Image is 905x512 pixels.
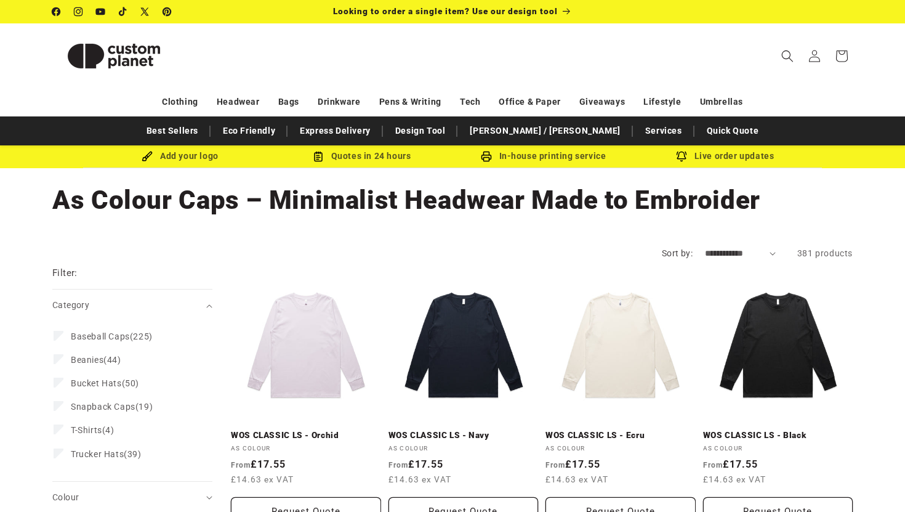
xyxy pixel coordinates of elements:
[676,151,687,162] img: Order updates
[231,430,381,441] a: WOS CLASSIC LS - Orchid
[162,91,198,113] a: Clothing
[71,449,142,460] span: (39)
[481,151,492,162] img: In-house printing
[662,248,693,258] label: Sort by:
[71,449,124,459] span: Trucker Hats
[703,430,853,441] a: WOS CLASSIC LS - Black
[318,91,360,113] a: Drinkware
[142,151,153,162] img: Brush Icon
[217,120,281,142] a: Eco Friendly
[71,331,153,342] span: (225)
[52,184,853,217] h1: As Colour Caps – Minimalist Headwear Made to Embroider
[797,248,853,258] span: 381 products
[52,492,79,502] span: Colour
[634,148,816,164] div: Live order updates
[52,266,78,280] h2: Filter:
[52,290,212,321] summary: Category (0 selected)
[71,401,153,412] span: (19)
[71,331,130,341] span: Baseball Caps
[313,151,324,162] img: Order Updates Icon
[545,430,696,441] a: WOS CLASSIC LS - Ecru
[499,91,560,113] a: Office & Paper
[278,91,299,113] a: Bags
[333,6,558,16] span: Looking to order a single item? Use our design tool
[140,120,204,142] a: Best Sellers
[643,91,681,113] a: Lifestyle
[379,91,441,113] a: Pens & Writing
[452,148,634,164] div: In-house printing service
[89,148,271,164] div: Add your logo
[579,91,625,113] a: Giveaways
[71,354,121,365] span: (44)
[52,28,175,84] img: Custom Planet
[389,120,452,142] a: Design Tool
[217,91,260,113] a: Headwear
[71,425,102,435] span: T-Shirts
[701,120,765,142] a: Quick Quote
[71,425,115,436] span: (4)
[774,43,801,70] summary: Search
[843,453,905,512] iframe: Chat Widget
[639,120,688,142] a: Services
[71,402,135,412] span: Snapback Caps
[294,120,377,142] a: Express Delivery
[52,300,89,310] span: Category
[700,91,743,113] a: Umbrellas
[271,148,452,164] div: Quotes in 24 hours
[71,378,122,388] span: Bucket Hats
[71,378,139,389] span: (50)
[388,430,539,441] a: WOS CLASSIC LS - Navy
[48,23,180,88] a: Custom Planet
[460,91,480,113] a: Tech
[71,355,103,365] span: Beanies
[464,120,626,142] a: [PERSON_NAME] / [PERSON_NAME]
